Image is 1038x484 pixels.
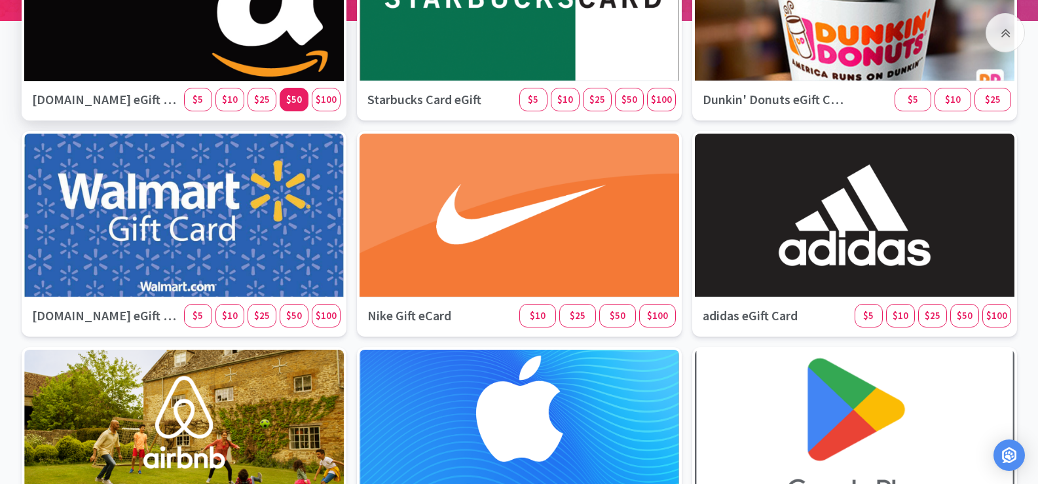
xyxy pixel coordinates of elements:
[695,81,855,118] h3: Dunkin' Donuts eGift Card
[316,93,337,105] span: $100
[570,309,585,322] span: $25
[957,309,973,322] span: $50
[222,309,238,322] span: $10
[863,309,874,322] span: $5
[360,81,519,118] h3: Starbucks Card eGift
[621,93,637,105] span: $50
[286,309,302,322] span: $50
[222,93,238,105] span: $10
[316,309,337,322] span: $100
[695,297,855,334] h3: adidas eGift Card
[193,93,203,105] span: $5
[925,309,940,322] span: $25
[908,93,918,105] span: $5
[528,93,538,105] span: $5
[893,309,908,322] span: $10
[286,93,302,105] span: $50
[589,93,605,105] span: $25
[651,93,672,105] span: $100
[945,93,961,105] span: $10
[193,309,203,322] span: $5
[986,309,1007,322] span: $100
[24,81,184,118] h3: [DOMAIN_NAME] eGift Card
[985,93,1001,105] span: $25
[993,439,1025,471] div: Open Intercom Messenger
[647,309,668,322] span: $100
[530,309,546,322] span: $10
[254,309,270,322] span: $25
[254,93,270,105] span: $25
[610,309,625,322] span: $50
[360,297,519,334] h3: Nike Gift eCard
[557,93,573,105] span: $10
[24,297,184,334] h3: [DOMAIN_NAME] eGift Card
